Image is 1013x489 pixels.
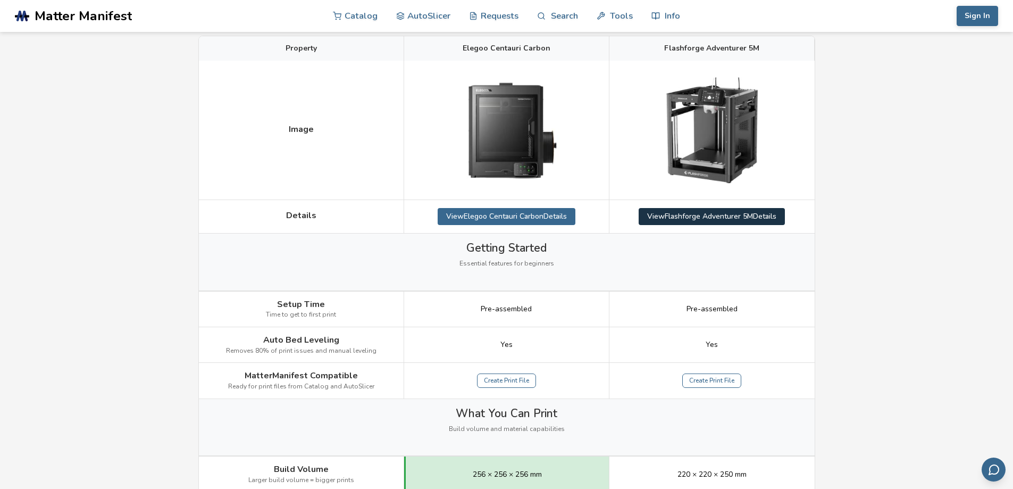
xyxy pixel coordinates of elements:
[449,426,565,433] span: Build volume and material capabilities
[286,44,317,53] span: Property
[473,470,542,479] span: 256 × 256 × 256 mm
[289,125,314,134] span: Image
[500,341,513,349] span: Yes
[274,465,329,474] span: Build Volume
[957,6,998,26] button: Sign In
[266,311,336,319] span: Time to get to first print
[438,208,575,225] a: ViewElegoo Centauri CarbonDetails
[277,300,325,309] span: Setup Time
[226,347,376,355] span: Removes 80% of print issues and manual leveling
[639,208,785,225] a: ViewFlashforge Adventurer 5MDetails
[245,371,358,380] span: MatterManifest Compatible
[263,335,339,345] span: Auto Bed Leveling
[687,305,738,313] span: Pre-assembled
[677,470,747,479] span: 220 × 220 × 250 mm
[659,77,765,184] img: Flashforge Adventurer 5M
[456,407,557,420] span: What You Can Print
[477,374,536,388] a: Create Print File
[35,9,132,23] span: Matter Manifest
[463,44,550,53] span: Elegoo Centauri Carbon
[248,477,354,484] span: Larger build volume = bigger prints
[664,44,759,53] span: Flashforge Adventurer 5M
[706,341,718,349] span: Yes
[453,69,559,191] img: Elegoo Centauri Carbon
[286,211,316,220] span: Details
[459,260,554,268] span: Essential features for beginners
[982,458,1006,482] button: Send feedback via email
[481,305,532,313] span: Pre-assembled
[466,242,547,254] span: Getting Started
[682,374,741,388] a: Create Print File
[228,383,374,391] span: Ready for print files from Catalog and AutoSlicer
